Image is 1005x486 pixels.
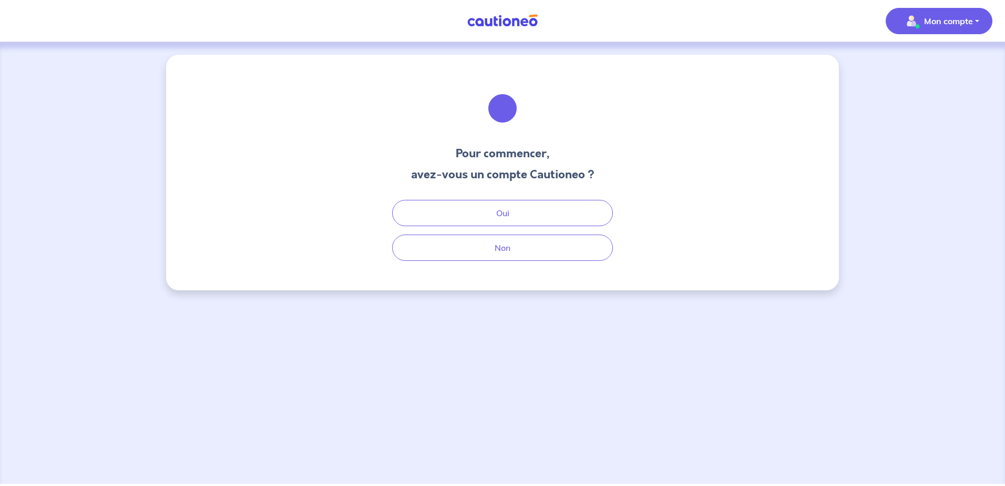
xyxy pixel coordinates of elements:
h3: avez-vous un compte Cautioneo ? [411,166,594,183]
img: illu_welcome.svg [474,80,531,137]
button: illu_account_valid_menu.svgMon compte [886,8,992,34]
p: Mon compte [924,15,973,27]
h3: Pour commencer, [411,145,594,162]
button: Oui [392,200,613,226]
button: Non [392,235,613,261]
img: Cautioneo [463,14,542,27]
img: illu_account_valid_menu.svg [903,13,920,29]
